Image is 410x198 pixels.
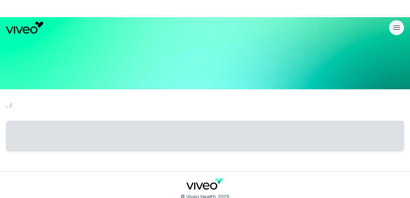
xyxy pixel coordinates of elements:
[6,22,386,34] a: Navigate to homepage
[6,22,43,34] img: Viveo logo
[6,121,404,151] span: ‌
[389,20,404,35] button: Rippmenüü nähtavus
[6,101,404,110] p: .. / .
[186,178,224,193] a: Navigate to home page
